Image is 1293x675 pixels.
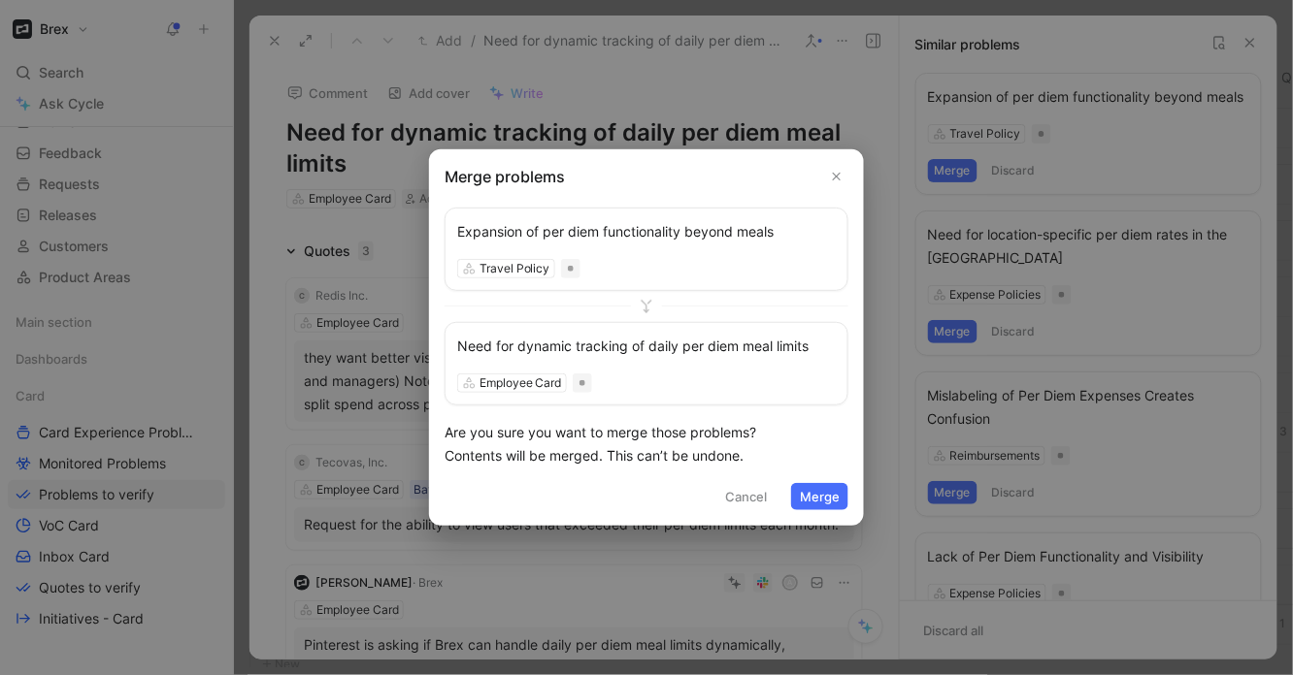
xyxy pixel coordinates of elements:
button: Cancel [716,483,776,510]
button: Merge [791,483,848,510]
button: Close [825,165,848,188]
div: Expansion of per diem functionality beyond meals [457,220,836,243]
div: Need for dynamic tracking of daily per diem meal limits [457,335,836,358]
div: Are you sure you want to merge those problems? Contents will be merged. This can’t be undone. [445,421,848,467]
h2: Merge problems [445,165,848,188]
